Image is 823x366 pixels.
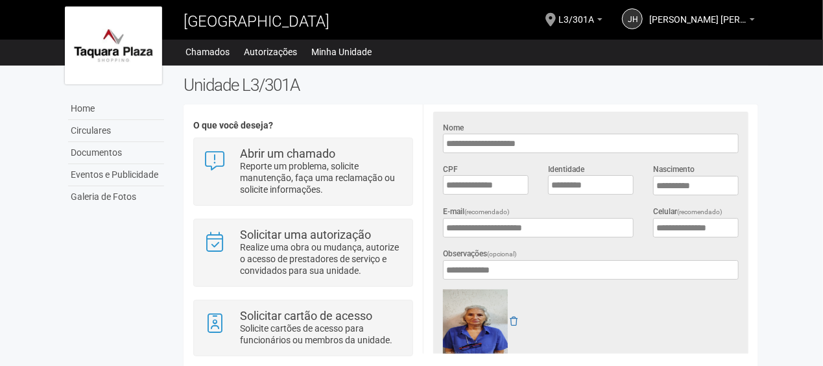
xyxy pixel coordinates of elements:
[68,186,164,208] a: Galeria de Fotos
[558,2,594,25] span: L3/301A
[464,208,510,215] span: (recomendado)
[65,6,162,84] img: logo.jpg
[677,208,722,215] span: (recomendado)
[68,98,164,120] a: Home
[245,43,298,61] a: Autorizações
[653,206,722,218] label: Celular
[240,241,403,276] p: Realize uma obra ou mudança, autorize o acesso de prestadores de serviço e convidados para sua un...
[443,206,510,218] label: E-mail
[510,316,518,326] a: Remover
[558,16,602,27] a: L3/301A
[240,228,371,241] strong: Solicitar uma autorização
[443,248,517,260] label: Observações
[653,164,695,175] label: Nascimento
[184,75,759,95] h2: Unidade L3/301A
[204,310,403,346] a: Solicitar cartão de acesso Solicite cartões de acesso para funcionários ou membros da unidade.
[443,122,464,134] label: Nome
[443,289,508,354] img: GetFile
[548,164,584,175] label: Identidade
[68,142,164,164] a: Documentos
[312,43,372,61] a: Minha Unidade
[204,148,403,195] a: Abrir um chamado Reporte um problema, solicite manutenção, faça uma reclamação ou solicite inform...
[204,229,403,276] a: Solicitar uma autorização Realize uma obra ou mudança, autorize o acesso de prestadores de serviç...
[68,164,164,186] a: Eventos e Publicidade
[622,8,643,29] a: JH
[487,250,517,258] span: (opcional)
[443,164,458,175] label: CPF
[68,120,164,142] a: Circulares
[649,2,746,25] span: Judith Helena
[186,43,230,61] a: Chamados
[240,323,403,346] p: Solicite cartões de acesso para funcionários ou membros da unidade.
[649,16,755,27] a: [PERSON_NAME] [PERSON_NAME]
[240,160,403,195] p: Reporte um problema, solicite manutenção, faça uma reclamação ou solicite informações.
[240,309,372,323] strong: Solicitar cartão de acesso
[193,121,413,130] h4: O que você deseja?
[240,147,335,160] strong: Abrir um chamado
[184,12,329,30] span: [GEOGRAPHIC_DATA]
